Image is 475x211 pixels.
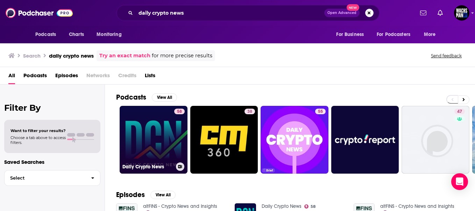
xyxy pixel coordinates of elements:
[261,106,328,174] a: 55
[318,108,323,115] span: 55
[150,191,176,199] button: View All
[347,4,359,11] span: New
[116,93,177,102] a: PodcastsView All
[435,7,446,19] a: Show notifications dropdown
[23,52,41,59] h3: Search
[116,93,146,102] h2: Podcasts
[10,135,66,145] span: Choose a tab above to access filters.
[451,173,468,190] div: Open Intercom Messenger
[86,70,110,84] span: Networks
[143,203,217,209] a: altFINS - Crypto News and Insights
[372,28,420,41] button: open menu
[247,108,252,115] span: 38
[324,9,360,17] button: Open AdvancedNew
[30,28,65,41] button: open menu
[454,109,465,114] a: 47
[377,30,410,39] span: For Podcasters
[262,203,302,209] a: Daily Crypto News
[5,176,85,180] span: Select
[4,103,100,113] h2: Filter By
[417,7,429,19] a: Show notifications dropdown
[35,30,56,39] span: Podcasts
[64,28,88,41] a: Charts
[331,28,373,41] button: open menu
[419,28,445,41] button: open menu
[311,205,316,208] span: 58
[190,106,258,174] a: 38
[55,70,78,84] a: Episodes
[69,30,84,39] span: Charts
[304,204,316,209] a: 58
[116,5,380,21] div: Search podcasts, credits, & more...
[116,190,145,199] h2: Episodes
[424,30,436,39] span: More
[136,7,324,19] input: Search podcasts, credits, & more...
[454,5,469,21] img: User Profile
[23,70,47,84] a: Podcasts
[315,109,326,114] a: 55
[177,108,182,115] span: 58
[4,159,100,165] p: Saved Searches
[97,30,121,39] span: Monitoring
[120,106,187,174] a: 58Daily Crypto News
[145,70,155,84] a: Lists
[152,52,212,60] span: for more precise results
[122,164,173,170] h3: Daily Crypto News
[92,28,130,41] button: open menu
[402,106,469,174] a: 47
[10,128,66,133] span: Want to filter your results?
[8,70,15,84] a: All
[4,170,100,186] button: Select
[152,93,177,102] button: View All
[244,109,255,114] a: 38
[380,203,454,209] a: altFINS - Crypto News and Insights
[49,52,94,59] h3: daily crypto news
[327,11,356,15] span: Open Advanced
[6,6,73,20] img: Podchaser - Follow, Share and Rate Podcasts
[454,5,469,21] span: Logged in as WachsmanNY
[336,30,364,39] span: For Business
[174,109,185,114] a: 58
[457,108,462,115] span: 47
[454,5,469,21] button: Show profile menu
[99,52,150,60] a: Try an exact match
[116,190,176,199] a: EpisodesView All
[118,70,136,84] span: Credits
[429,53,464,59] button: Send feedback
